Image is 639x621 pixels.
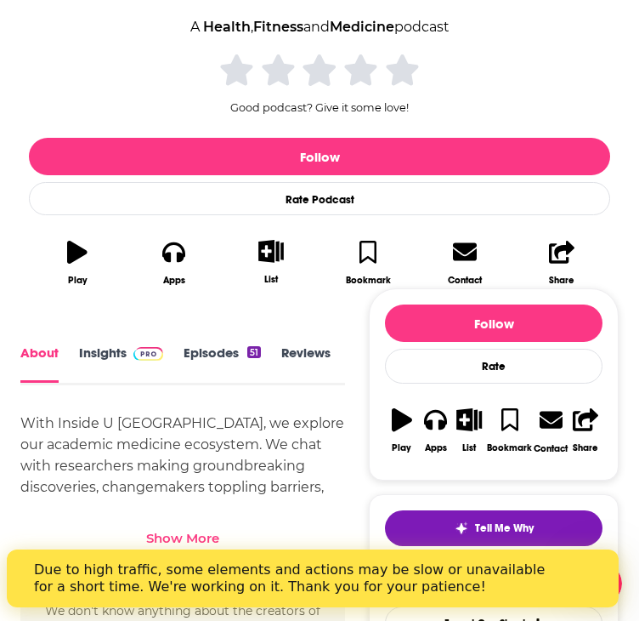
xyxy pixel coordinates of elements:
button: Bookmark [319,229,416,296]
a: Fitness [253,19,303,35]
div: Rate Podcast [29,182,610,215]
span: , [251,19,253,35]
button: tell me why sparkleTell Me Why [385,510,602,546]
button: Follow [29,138,610,175]
div: Rate [385,349,602,384]
div: Contact [534,442,568,454]
div: A podcast [190,16,450,38]
a: InsightsPodchaser Pro [79,345,163,383]
button: Play [385,397,419,464]
div: Share [549,275,574,286]
iframe: Intercom live chat banner [7,550,619,607]
img: tell me why sparkle [455,521,468,535]
button: List [453,397,487,464]
div: Bookmark [346,275,391,286]
a: Contact [416,229,513,296]
button: Bookmark [486,397,533,464]
div: Share [573,442,598,453]
div: 51 [247,346,261,358]
span: Tell Me Why [475,521,534,535]
div: List [462,442,476,453]
button: Apps [419,397,453,464]
button: Share [568,397,602,464]
div: Play [392,442,411,453]
button: Play [29,229,126,296]
div: Contact [448,274,482,286]
a: Medicine [330,19,394,35]
button: Share [513,229,610,296]
a: About [20,345,59,383]
div: Good podcast? Give it some love! [192,51,447,114]
span: and [303,19,330,35]
div: Bookmark [487,442,532,453]
button: Apps [126,229,223,296]
a: Contact [533,397,568,464]
div: List [264,274,278,285]
a: Episodes51 [184,345,261,383]
div: Apps [425,442,447,453]
a: Health [203,19,251,35]
a: Reviews [281,345,331,383]
div: Apps [163,275,185,286]
button: List [223,229,319,295]
div: Play [68,275,88,286]
img: Podchaser Pro [133,347,163,361]
span: Good podcast? Give it some love! [230,101,409,114]
button: Follow [385,305,602,342]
